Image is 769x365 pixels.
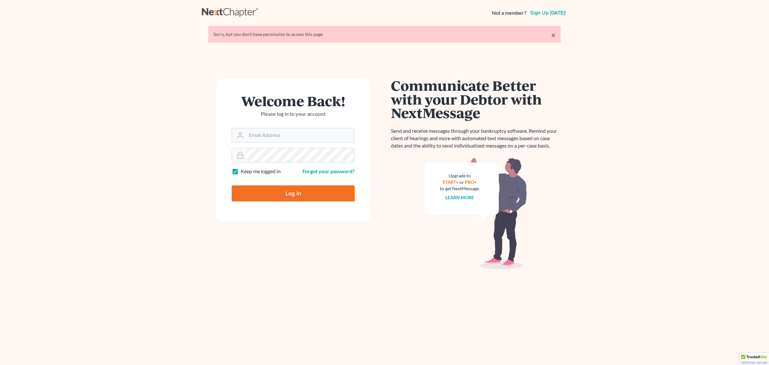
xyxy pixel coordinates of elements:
[440,185,480,192] div: to get NextMessage.
[460,179,464,185] span: or
[232,94,355,108] h1: Welcome Back!
[232,110,355,118] p: Please log in to your account
[529,10,567,15] a: Sign up [DATE]!
[551,31,556,39] a: ×
[213,31,556,38] div: Sorry, but you don't have permission to access this page
[740,353,769,365] div: TrustedSite Certified
[443,179,459,185] a: START+
[446,195,474,200] a: Learn more
[391,127,561,149] p: Send and receive messages through your bankruptcy software. Remind your client of hearings and mo...
[391,79,561,120] h1: Communicate Better with your Debtor with NextMessage
[440,173,480,179] div: Upgrade to
[302,168,355,174] a: Forgot your password?
[232,185,355,201] input: Log In
[246,128,354,142] input: Email Address
[492,9,526,17] strong: Not a member?
[241,168,281,175] label: Keep me logged in
[465,179,477,185] a: PRO+
[425,157,527,269] img: nextmessage_bg-59042aed3d76b12b5cd301f8e5b87938c9018125f34e5fa2b7a6b67550977c72.svg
